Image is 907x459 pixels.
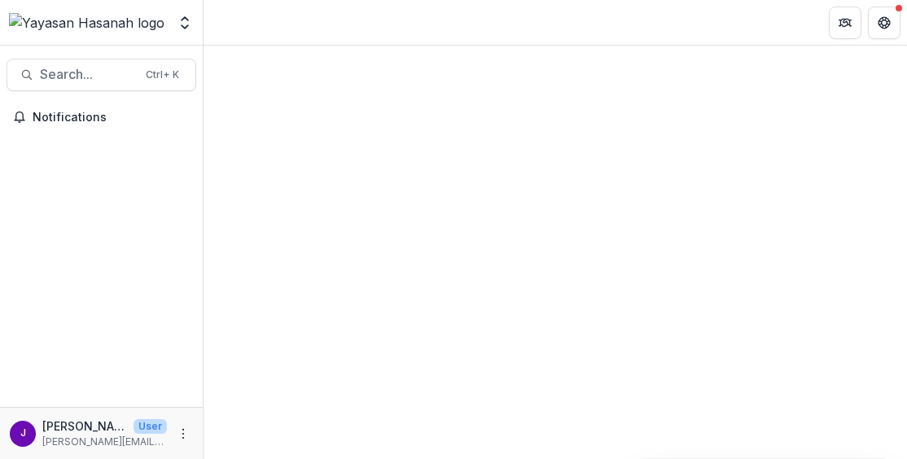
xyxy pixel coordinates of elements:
p: User [134,419,167,434]
button: Partners [829,7,861,39]
p: [PERSON_NAME][EMAIL_ADDRESS][DOMAIN_NAME] [42,435,167,449]
nav: breadcrumb [210,11,279,34]
span: Notifications [33,111,190,125]
button: Notifications [7,104,196,130]
button: Open entity switcher [173,7,196,39]
img: Yayasan Hasanah logo [9,13,164,33]
span: Search... [40,67,136,82]
p: [PERSON_NAME] [42,417,127,435]
button: More [173,424,193,444]
div: Jeffrey [20,428,26,439]
button: Get Help [868,7,900,39]
div: Ctrl + K [142,66,182,84]
button: Search... [7,59,196,91]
